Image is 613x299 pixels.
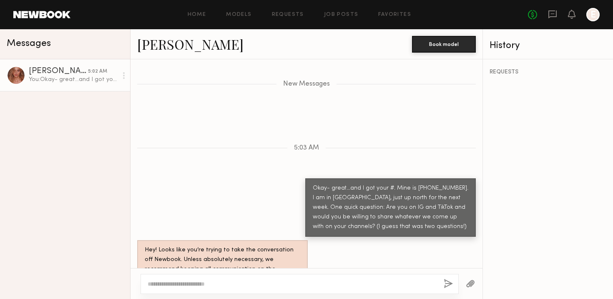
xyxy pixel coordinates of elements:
span: 5:03 AM [294,144,319,152]
a: Job Posts [324,12,359,18]
a: [PERSON_NAME] [137,35,244,53]
a: Requests [272,12,304,18]
a: E [586,8,600,21]
a: Home [188,12,206,18]
div: [PERSON_NAME] [29,67,88,76]
button: Book model [412,36,476,53]
div: 5:02 AM [88,68,107,76]
div: REQUESTS [490,69,606,75]
div: Hey! Looks like you’re trying to take the conversation off Newbook. Unless absolutely necessary, ... [145,246,300,284]
a: Models [226,12,251,18]
div: You: Okay- great...and I got your #. Mine is [PHONE_NUMBER]. I am in [GEOGRAPHIC_DATA], just up n... [29,76,118,84]
span: New Messages [283,81,330,88]
div: Okay- great...and I got your #. Mine is [PHONE_NUMBER]. I am in [GEOGRAPHIC_DATA], just up north ... [313,184,468,232]
div: History [490,41,606,51]
a: Book model [412,40,476,47]
span: Messages [7,39,51,48]
a: Favorites [378,12,411,18]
